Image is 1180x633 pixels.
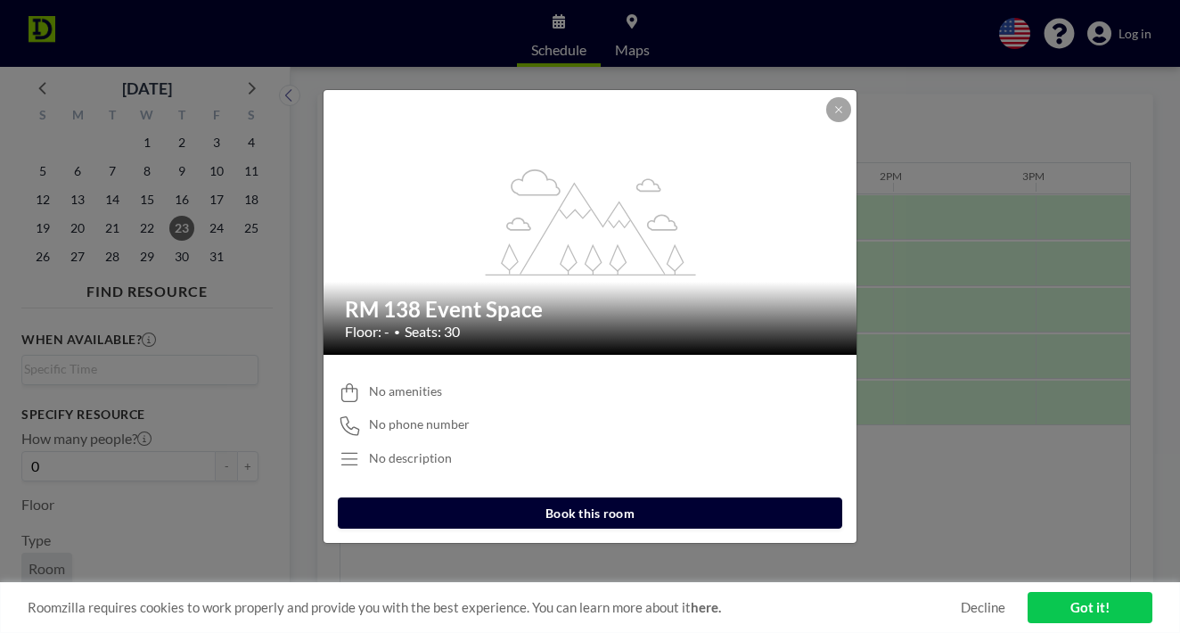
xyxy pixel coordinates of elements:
a: here. [691,599,721,615]
span: Seats: 30 [405,323,460,341]
button: Book this room [338,497,842,529]
a: Got it! [1028,592,1152,623]
g: flex-grow: 1.2; [486,168,696,275]
a: Decline [961,599,1005,616]
div: No description [369,450,452,466]
h2: RM 138 Event Space [345,296,837,323]
span: Floor: - [345,323,389,341]
span: Roomzilla requires cookies to work properly and provide you with the best experience. You can lea... [28,599,961,616]
span: No phone number [369,416,470,432]
span: No amenities [369,383,442,399]
span: • [394,325,400,339]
